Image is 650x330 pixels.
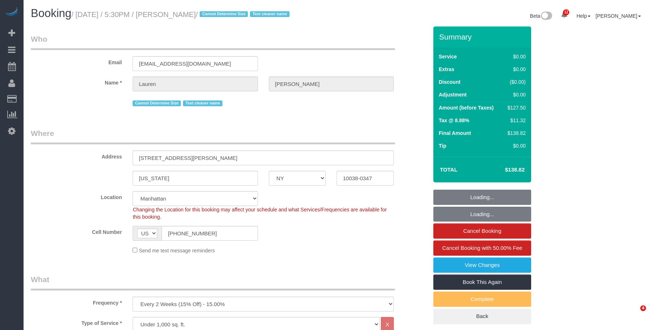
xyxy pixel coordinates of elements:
[439,129,471,137] label: Final Amount
[25,317,127,327] label: Type of Service *
[530,13,553,19] a: Beta
[596,13,641,19] a: [PERSON_NAME]
[505,91,526,98] div: $0.00
[139,248,214,253] span: Send me text message reminders
[557,7,571,23] a: 12
[505,78,526,86] div: ($0.00)
[640,305,646,311] span: 4
[439,33,528,41] h3: Summary
[133,56,258,71] input: Email
[576,13,591,19] a: Help
[439,142,446,149] label: Tip
[25,297,127,306] label: Frequency *
[505,129,526,137] div: $138.82
[505,117,526,124] div: $11.32
[31,34,395,50] legend: Who
[433,309,531,324] a: Back
[439,117,469,124] label: Tax @ 8.88%
[31,128,395,144] legend: Where
[200,11,248,17] span: Cannot Determine Size
[250,11,289,17] span: Text cleaner name
[505,142,526,149] div: $0.00
[439,78,461,86] label: Discount
[4,7,19,17] img: Automaid Logo
[505,66,526,73] div: $0.00
[505,53,526,60] div: $0.00
[433,240,531,256] a: Cancel Booking with 50.00% Fee
[162,226,258,241] input: Cell Number
[433,223,531,239] a: Cancel Booking
[25,77,127,86] label: Name *
[439,104,493,111] label: Amount (before Taxes)
[183,100,222,106] span: Text cleaner name
[337,171,394,186] input: Zip Code
[196,11,292,18] span: /
[433,275,531,290] a: Book This Again
[25,191,127,201] label: Location
[133,171,258,186] input: City
[540,12,552,21] img: New interface
[440,166,458,173] strong: Total
[133,77,258,91] input: First Name
[563,9,569,15] span: 12
[25,56,127,66] label: Email
[25,150,127,160] label: Address
[133,100,181,106] span: Cannot Determine Size
[133,207,387,220] span: Changing the Location for this booking may affect your schedule and what Services/Frequencies are...
[433,257,531,273] a: View Changes
[439,91,467,98] label: Adjustment
[269,77,394,91] input: Last Name
[625,305,643,323] iframe: Intercom live chat
[439,66,454,73] label: Extras
[25,226,127,236] label: Cell Number
[439,53,457,60] label: Service
[31,7,71,20] span: Booking
[505,104,526,111] div: $127.50
[442,245,522,251] span: Cancel Booking with 50.00% Fee
[71,11,292,18] small: / [DATE] / 5:30PM / [PERSON_NAME]
[31,274,395,290] legend: What
[483,167,525,173] h4: $138.82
